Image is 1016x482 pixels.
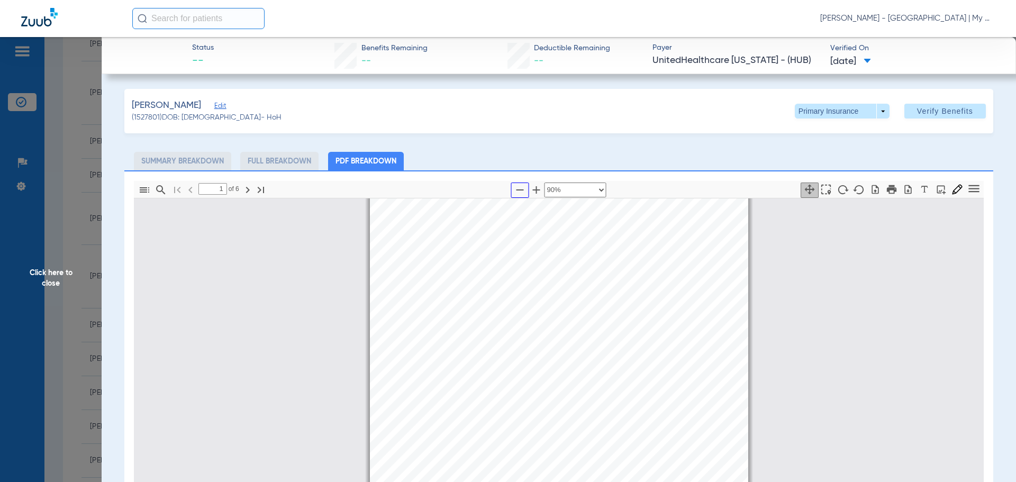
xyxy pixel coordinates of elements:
[192,42,214,53] span: Status
[240,152,319,170] li: Full Breakdown
[182,190,198,198] pdf-shy-button: Previous Page
[652,42,821,53] span: Payer
[214,102,224,112] span: Edit
[820,13,995,24] span: [PERSON_NAME] - [GEOGRAPHIC_DATA] | My Community Dental Centers
[900,188,916,196] pdf-shy-button: Download
[801,189,818,197] pdf-shy-button: Enable hand tool
[168,183,186,198] button: Go to First Page
[132,99,201,112] span: [PERSON_NAME]
[652,54,821,67] span: UnitedHealthcare [US_STATE] - (HUB)
[932,188,949,196] pdf-shy-button: Text
[904,104,986,119] button: Verify Benefits
[132,112,282,123] span: (1527801) DOB: [DEMOGRAPHIC_DATA] - HoH
[949,188,965,196] pdf-shy-button: Draw
[239,190,256,198] pdf-shy-button: Next Page
[795,104,890,119] button: Primary Insurance
[528,190,545,198] pdf-shy-button: Zoom In
[545,183,606,197] select: Zoom
[818,189,834,197] pdf-shy-button: Enable text selection tool
[361,56,371,66] span: --
[534,56,543,66] span: --
[883,189,900,197] pdf-shy-button: Print
[192,54,214,69] span: --
[328,152,404,170] li: PDF Breakdown
[917,107,973,115] span: Verify Benefits
[361,43,428,54] span: Benefits Remaining
[899,183,917,198] button: Save
[866,183,884,198] button: Open File
[833,183,851,198] button: Rotate Clockwise
[967,181,981,196] svg: Tools
[916,188,932,196] pdf-shy-button: Draw
[198,183,227,195] input: Page
[867,188,883,196] pdf-shy-button: Open File
[963,431,1016,482] iframe: Chat Widget
[883,183,901,198] button: Print
[182,183,199,198] button: Previous Page
[817,183,835,198] button: Enable Text Selection Tool
[850,183,868,198] button: Rotate Counterclockwise
[252,183,270,198] button: Go to Last Page
[134,152,231,170] li: Summary Breakdown
[830,55,871,68] span: [DATE]
[136,190,152,198] pdf-shy-button: Toggle Sidebar
[850,189,867,197] pdf-shy-button: Rotate Counterclockwise
[152,190,169,198] pdf-shy-button: Find in Document
[132,8,265,29] input: Search for patients
[239,183,257,198] button: Next Page
[138,14,147,23] img: Search Icon
[965,183,983,197] button: Tools
[227,183,240,195] span: of ⁨6⁩
[534,43,610,54] span: Deductible Remaining
[834,189,850,197] pdf-shy-button: Rotate Clockwise
[511,183,529,198] button: Zoom Out
[169,190,185,198] pdf-shy-button: First page
[21,8,58,26] img: Zuub Logo
[528,183,546,198] button: Zoom In
[512,190,528,198] pdf-shy-button: Zoom Out
[252,190,269,198] pdf-shy-button: Last page
[830,43,999,54] span: Verified On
